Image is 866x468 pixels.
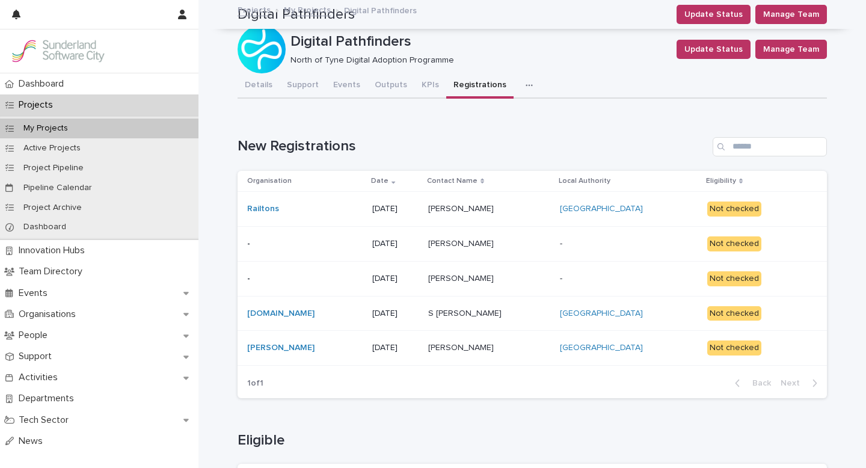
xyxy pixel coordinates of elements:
[446,73,514,99] button: Registrations
[707,340,761,356] div: Not checked
[677,40,751,59] button: Update Status
[247,239,363,249] p: -
[372,309,418,319] p: [DATE]
[238,432,827,449] h1: Eligible
[725,378,776,389] button: Back
[14,309,85,320] p: Organisations
[707,202,761,217] div: Not checked
[14,414,78,426] p: Tech Sector
[238,331,827,366] tr: [PERSON_NAME] [DATE][PERSON_NAME][PERSON_NAME] [GEOGRAPHIC_DATA] Not checked
[707,306,761,321] div: Not checked
[247,204,279,214] a: Railtons
[238,2,271,16] a: Projects
[284,2,331,16] a: My Projects
[367,73,414,99] button: Outputs
[776,378,827,389] button: Next
[247,274,363,284] p: -
[14,78,73,90] p: Dashboard
[428,236,496,249] p: [PERSON_NAME]
[14,123,78,134] p: My Projects
[428,340,496,353] p: [PERSON_NAME]
[238,296,827,331] tr: [DOMAIN_NAME] [DATE]S [PERSON_NAME]S [PERSON_NAME] [GEOGRAPHIC_DATA] Not checked
[326,73,367,99] button: Events
[14,372,67,383] p: Activities
[428,306,504,319] p: S [PERSON_NAME]
[14,245,94,256] p: Innovation Hubs
[560,274,698,284] p: -
[247,174,292,188] p: Organisation
[290,33,667,51] p: Digital Pathfinders
[745,379,771,387] span: Back
[713,137,827,156] input: Search
[14,393,84,404] p: Departments
[560,309,643,319] a: [GEOGRAPHIC_DATA]
[755,40,827,59] button: Manage Team
[428,202,496,214] p: [PERSON_NAME]
[290,55,662,66] p: North of Tyne Digital Adoption Programme
[706,174,736,188] p: Eligibility
[14,288,57,299] p: Events
[371,174,388,188] p: Date
[238,138,708,155] h1: New Registrations
[238,369,273,398] p: 1 of 1
[684,43,743,55] span: Update Status
[781,379,807,387] span: Next
[14,203,91,213] p: Project Archive
[344,3,417,16] p: Digital Pathfinders
[14,222,76,232] p: Dashboard
[14,351,61,362] p: Support
[560,204,643,214] a: [GEOGRAPHIC_DATA]
[560,239,698,249] p: -
[427,174,478,188] p: Contact Name
[372,274,418,284] p: [DATE]
[14,436,52,447] p: News
[414,73,446,99] button: KPIs
[372,239,418,249] p: [DATE]
[559,174,610,188] p: Local Authority
[428,271,496,284] p: [PERSON_NAME]
[372,343,418,353] p: [DATE]
[14,183,102,193] p: Pipeline Calendar
[763,43,819,55] span: Manage Team
[560,343,643,353] a: [GEOGRAPHIC_DATA]
[707,271,761,286] div: Not checked
[238,73,280,99] button: Details
[238,261,827,296] tr: -[DATE][PERSON_NAME][PERSON_NAME] -Not checked
[14,99,63,111] p: Projects
[707,236,761,251] div: Not checked
[10,39,106,63] img: Kay6KQejSz2FjblR6DWv
[372,204,418,214] p: [DATE]
[238,192,827,227] tr: Railtons [DATE][PERSON_NAME][PERSON_NAME] [GEOGRAPHIC_DATA] Not checked
[14,266,92,277] p: Team Directory
[14,163,93,173] p: Project Pipeline
[247,309,315,319] a: [DOMAIN_NAME]
[14,143,90,153] p: Active Projects
[280,73,326,99] button: Support
[238,226,827,261] tr: -[DATE][PERSON_NAME][PERSON_NAME] -Not checked
[247,343,315,353] a: [PERSON_NAME]
[14,330,57,341] p: People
